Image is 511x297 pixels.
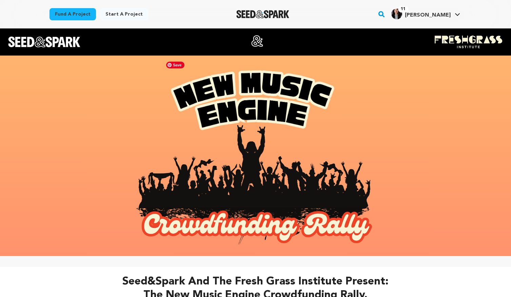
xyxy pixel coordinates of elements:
[236,10,290,18] a: Seed&Spark Homepage
[132,125,379,256] img: New Music Engine Crowdfunding Rally Crowd
[50,8,96,20] a: Fund a project
[100,8,148,20] a: Start a project
[398,6,408,13] span: 11
[391,8,402,19] img: 923525ef5214e063.jpg
[251,35,263,49] img: Seed&Spark Amp Logo
[390,7,461,19] a: Noyes B.'s Profile
[163,58,348,144] img: New Music Engine Rally Headline
[405,13,451,18] span: [PERSON_NAME]
[390,7,461,21] span: Noyes B.'s Profile
[236,10,290,18] img: Seed&Spark Logo Dark Mode
[434,35,503,49] img: Fresh Grass Institute Logo
[391,8,451,19] div: Noyes B.'s Profile
[8,37,80,47] img: Seed&Spark Logo
[166,62,184,68] span: Save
